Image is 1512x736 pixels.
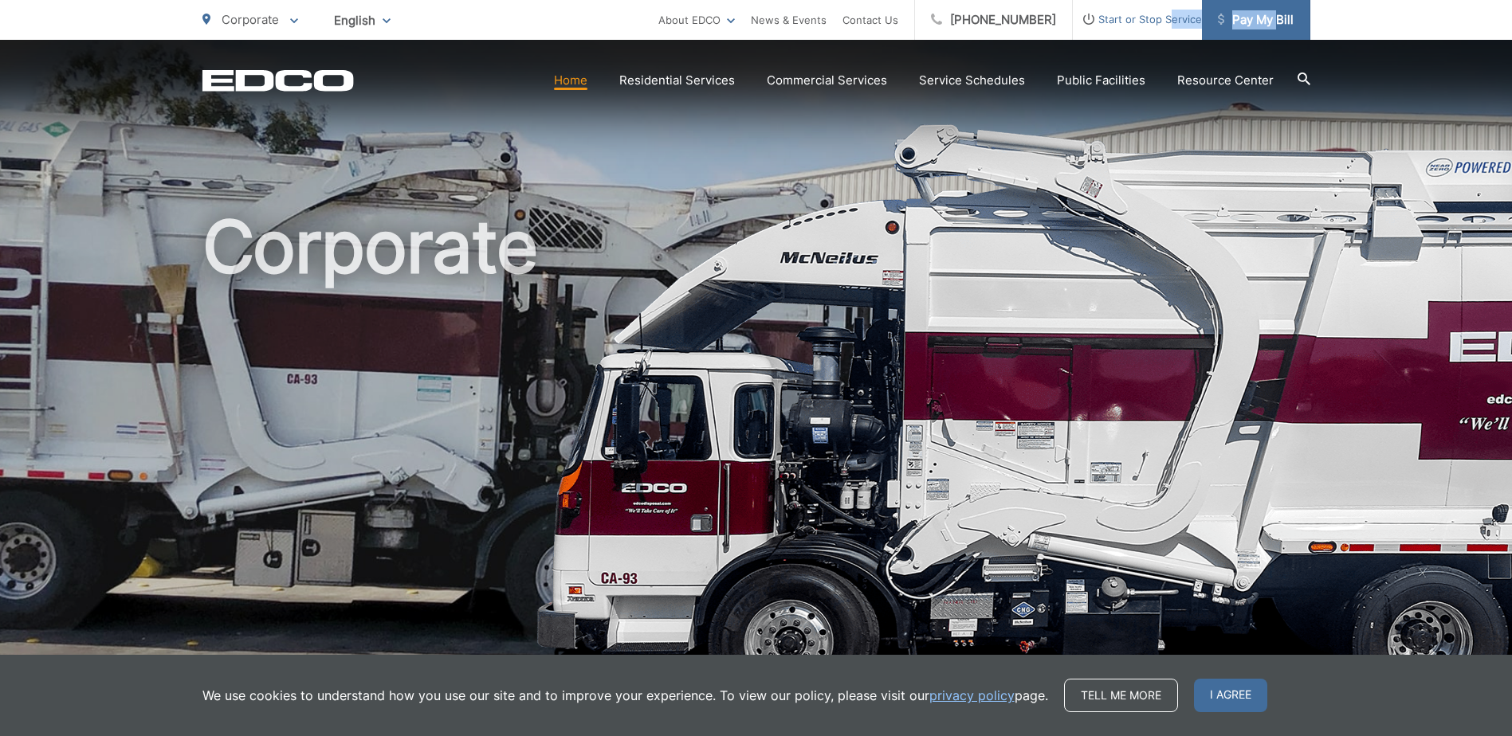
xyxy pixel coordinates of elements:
[658,10,735,29] a: About EDCO
[1057,71,1145,90] a: Public Facilities
[751,10,827,29] a: News & Events
[1064,679,1178,712] a: Tell me more
[222,12,279,27] span: Corporate
[554,71,587,90] a: Home
[929,686,1015,705] a: privacy policy
[842,10,898,29] a: Contact Us
[1218,10,1294,29] span: Pay My Bill
[919,71,1025,90] a: Service Schedules
[1194,679,1267,712] span: I agree
[322,6,403,34] span: English
[1177,71,1274,90] a: Resource Center
[202,207,1310,711] h1: Corporate
[202,69,354,92] a: EDCD logo. Return to the homepage.
[202,686,1048,705] p: We use cookies to understand how you use our site and to improve your experience. To view our pol...
[619,71,735,90] a: Residential Services
[767,71,887,90] a: Commercial Services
